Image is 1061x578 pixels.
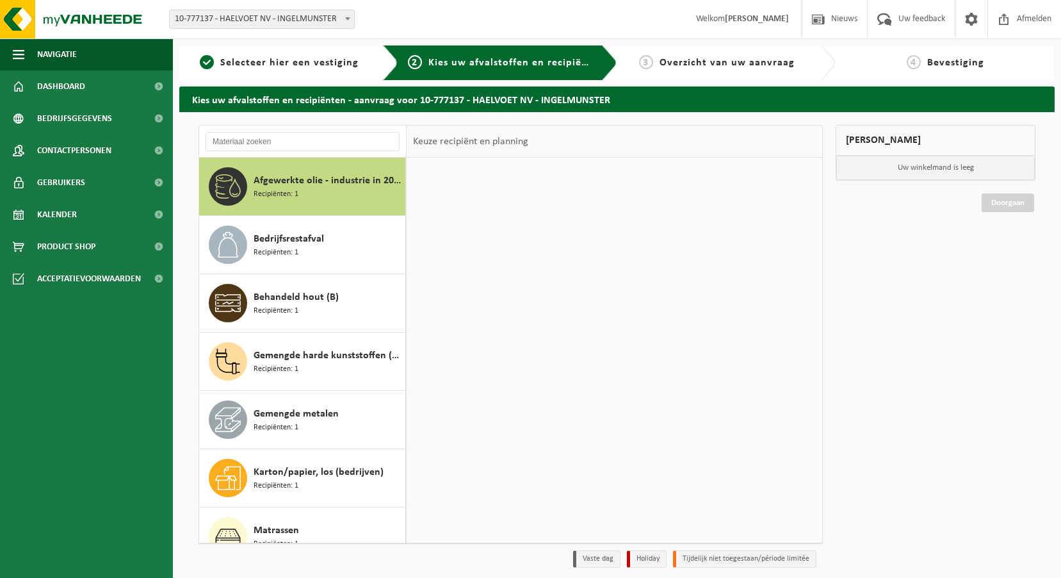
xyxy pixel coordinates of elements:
span: Kies uw afvalstoffen en recipiënten [428,58,604,68]
button: Behandeld hout (B) Recipiënten: 1 [199,274,406,333]
span: Bevestiging [927,58,984,68]
button: Matrassen Recipiënten: 1 [199,508,406,566]
span: 2 [408,55,422,69]
p: Uw winkelmand is leeg [836,156,1035,180]
li: Tijdelijk niet toegestaan/période limitée [673,550,816,568]
span: Gemengde harde kunststoffen (PE, PP en PVC), recycleerbaar (industrieel) [254,348,402,363]
a: 1Selecteer hier een vestiging [186,55,373,70]
span: Dashboard [37,70,85,103]
li: Vaste dag [573,550,620,568]
span: 10-777137 - HAELVOET NV - INGELMUNSTER [170,10,354,28]
span: 10-777137 - HAELVOET NV - INGELMUNSTER [169,10,355,29]
span: Recipiënten: 1 [254,247,298,259]
span: Matrassen [254,523,299,538]
span: Overzicht van uw aanvraag [660,58,795,68]
div: Keuze recipiënt en planning [407,126,535,158]
span: Acceptatievoorwaarden [37,263,141,295]
span: Recipiënten: 1 [254,363,298,376]
button: Afgewerkte olie - industrie in 200lt Recipiënten: 1 [199,158,406,216]
span: Recipiënten: 1 [254,188,298,201]
button: Karton/papier, los (bedrijven) Recipiënten: 1 [199,449,406,508]
h2: Kies uw afvalstoffen en recipiënten - aanvraag voor 10-777137 - HAELVOET NV - INGELMUNSTER [179,87,1055,111]
span: Bedrijfsgegevens [37,103,112,135]
span: Navigatie [37,38,77,70]
span: 3 [639,55,653,69]
span: Recipiënten: 1 [254,422,298,434]
a: Doorgaan [982,194,1034,212]
span: Karton/papier, los (bedrijven) [254,465,384,480]
input: Materiaal zoeken [206,132,400,151]
strong: [PERSON_NAME] [725,14,789,24]
span: 4 [907,55,921,69]
button: Gemengde metalen Recipiënten: 1 [199,391,406,449]
span: Bedrijfsrestafval [254,231,324,247]
span: Recipiënten: 1 [254,538,298,550]
div: [PERSON_NAME] [836,125,1035,156]
button: Gemengde harde kunststoffen (PE, PP en PVC), recycleerbaar (industrieel) Recipiënten: 1 [199,333,406,391]
li: Holiday [627,550,667,568]
span: Recipiënten: 1 [254,480,298,492]
span: Gebruikers [37,167,85,199]
span: Recipiënten: 1 [254,305,298,317]
span: Behandeld hout (B) [254,290,339,305]
span: 1 [200,55,214,69]
span: Kalender [37,199,77,231]
span: Gemengde metalen [254,406,339,422]
span: Afgewerkte olie - industrie in 200lt [254,173,402,188]
span: Contactpersonen [37,135,111,167]
span: Product Shop [37,231,95,263]
button: Bedrijfsrestafval Recipiënten: 1 [199,216,406,274]
span: Selecteer hier een vestiging [220,58,359,68]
